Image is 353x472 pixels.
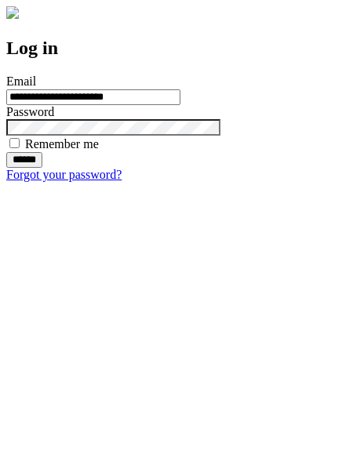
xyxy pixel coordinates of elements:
label: Remember me [25,137,99,151]
label: Email [6,74,36,88]
img: logo-4e3dc11c47720685a147b03b5a06dd966a58ff35d612b21f08c02c0306f2b779.png [6,6,19,19]
label: Password [6,105,54,118]
a: Forgot your password? [6,168,122,181]
h2: Log in [6,38,347,59]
